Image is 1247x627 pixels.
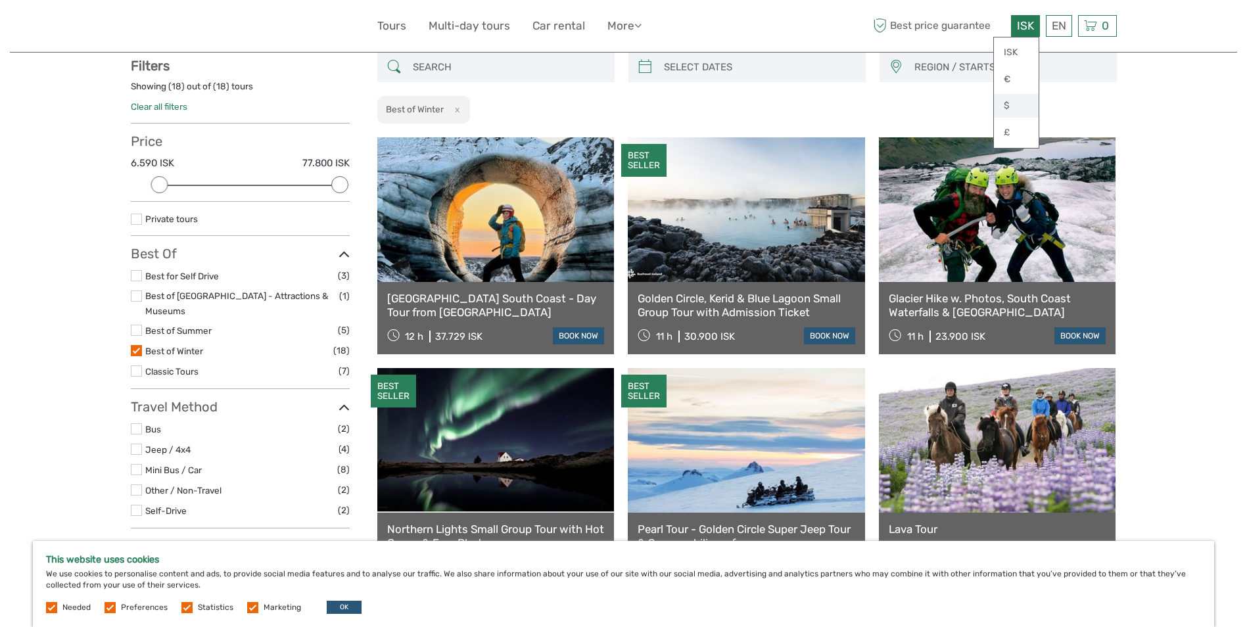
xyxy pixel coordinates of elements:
a: Glacier Hike w. Photos, South Coast Waterfalls & [GEOGRAPHIC_DATA] [889,292,1106,319]
span: 0 [1100,19,1111,32]
a: € [994,68,1039,91]
div: BEST SELLER [621,375,667,407]
span: 11 h [907,331,924,342]
span: (7) [339,363,350,379]
span: (3) [338,268,350,283]
a: Bus [145,424,161,434]
a: Car rental [532,16,585,35]
span: ISK [1017,19,1034,32]
div: 30.900 ISK [684,331,735,342]
label: 18 [172,80,181,93]
label: 18 [216,80,226,93]
input: SELECT DATES [659,56,859,79]
a: Mini Bus / Car [145,465,202,475]
a: Best of [GEOGRAPHIC_DATA] - Attractions & Museums [145,290,328,316]
a: Golden Circle, Kerid & Blue Lagoon Small Group Tour with Admission Ticket [638,292,855,319]
a: Multi-day tours [429,16,510,35]
span: (1) [339,289,350,304]
span: (8) [337,462,350,477]
span: (4) [339,442,350,457]
a: Best of Summer [145,325,212,336]
h3: Travel Method [131,399,350,415]
label: Preferences [121,602,168,613]
a: ISK [994,41,1039,64]
h3: Price [131,133,350,149]
div: BEST SELLER [621,144,667,177]
a: $ [994,94,1039,118]
div: EN [1046,15,1072,37]
img: 579-c3ad521b-b2e6-4e2f-ac42-c21f71cf5781_logo_small.jpg [131,10,209,42]
label: 77.800 ISK [302,156,350,170]
h2: Best of Winter [386,104,444,114]
button: OK [327,601,362,614]
label: Statistics [198,602,233,613]
h3: Best Of [131,246,350,262]
div: BEST SELLER [371,375,416,407]
div: 37.729 ISK [435,331,482,342]
a: Self-Drive [145,505,187,516]
span: (5) [338,323,350,338]
span: (2) [338,421,350,436]
span: 12 h [405,331,423,342]
div: We use cookies to personalise content and ads, to provide social media features and to analyse ou... [33,541,1214,627]
a: Jeep / 4x4 [145,444,191,455]
button: REGION / STARTS FROM [908,57,1110,78]
a: Tours [377,16,406,35]
a: Lava Tour [889,522,1106,536]
div: Showing ( ) out of ( ) tours [131,80,350,101]
span: 11 h [656,331,672,342]
label: Marketing [264,602,301,613]
a: Pearl Tour - Golden Circle Super Jeep Tour & Snowmobiling - from [GEOGRAPHIC_DATA] [638,522,855,549]
span: (2) [338,482,350,498]
a: Best of Winter [145,346,203,356]
strong: Filters [131,58,170,74]
a: Other / Non-Travel [145,485,222,496]
span: (18) [333,343,350,358]
a: Clear all filters [131,101,187,112]
label: 6.590 ISK [131,156,174,170]
a: Classic Tours [145,366,199,377]
label: Needed [62,602,91,613]
a: book now [1054,327,1106,344]
a: Northern Lights Small Group Tour with Hot Cocoa & Free Photos [387,522,605,549]
a: More [607,16,642,35]
a: £ [994,121,1039,145]
a: Private tours [145,214,198,224]
input: SEARCH [408,56,608,79]
h3: What do you want to see? [131,538,350,554]
div: 23.900 ISK [935,331,985,342]
span: Best price guarantee [870,15,1008,37]
a: [GEOGRAPHIC_DATA] South Coast - Day Tour from [GEOGRAPHIC_DATA] [387,292,605,319]
h5: This website uses cookies [46,554,1201,565]
a: Best for Self Drive [145,271,219,281]
button: x [446,103,463,116]
span: (2) [338,503,350,518]
a: book now [553,327,604,344]
a: book now [804,327,855,344]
